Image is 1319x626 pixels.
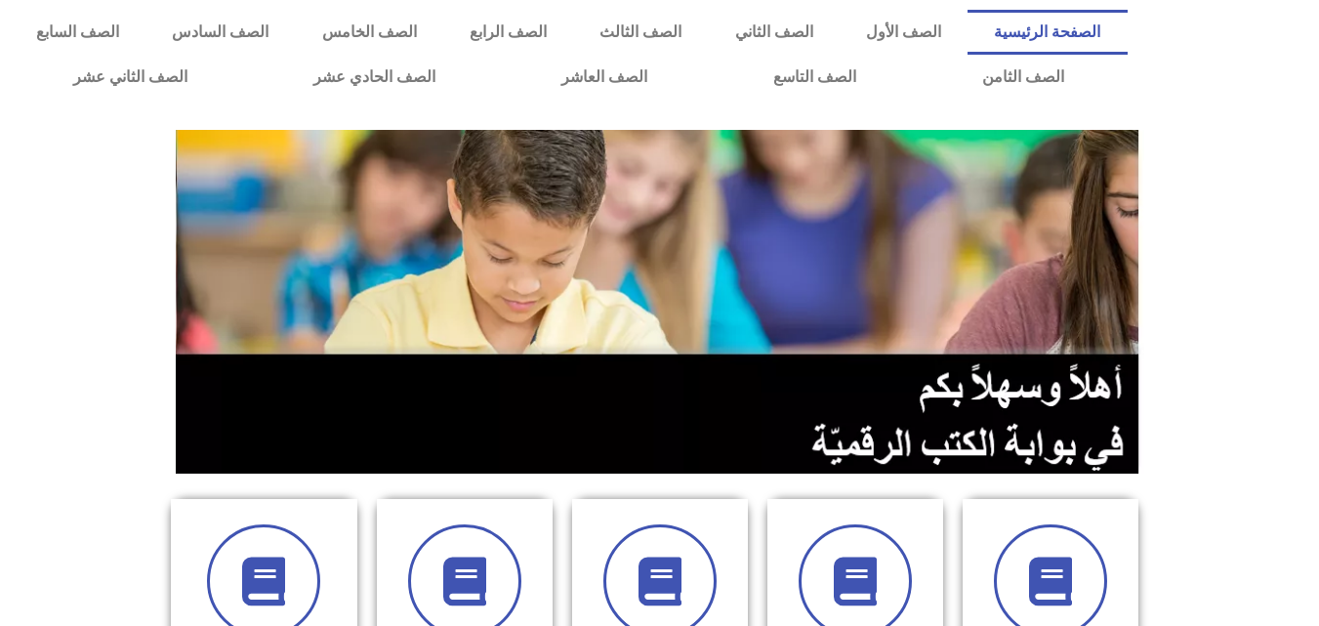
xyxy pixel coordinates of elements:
a: الصف الأول [840,10,968,55]
a: الصف الخامس [296,10,443,55]
a: الصف الثاني [709,10,840,55]
a: الصف السابع [10,10,145,55]
a: الصف الحادي عشر [250,55,498,100]
a: الصف السادس [145,10,295,55]
a: الصف الثالث [573,10,708,55]
a: الصف الرابع [443,10,573,55]
a: الصف العاشر [498,55,710,100]
a: الصف التاسع [710,55,919,100]
a: الصف الثاني عشر [10,55,250,100]
a: الصفحة الرئيسية [968,10,1127,55]
a: الصف الثامن [919,55,1127,100]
